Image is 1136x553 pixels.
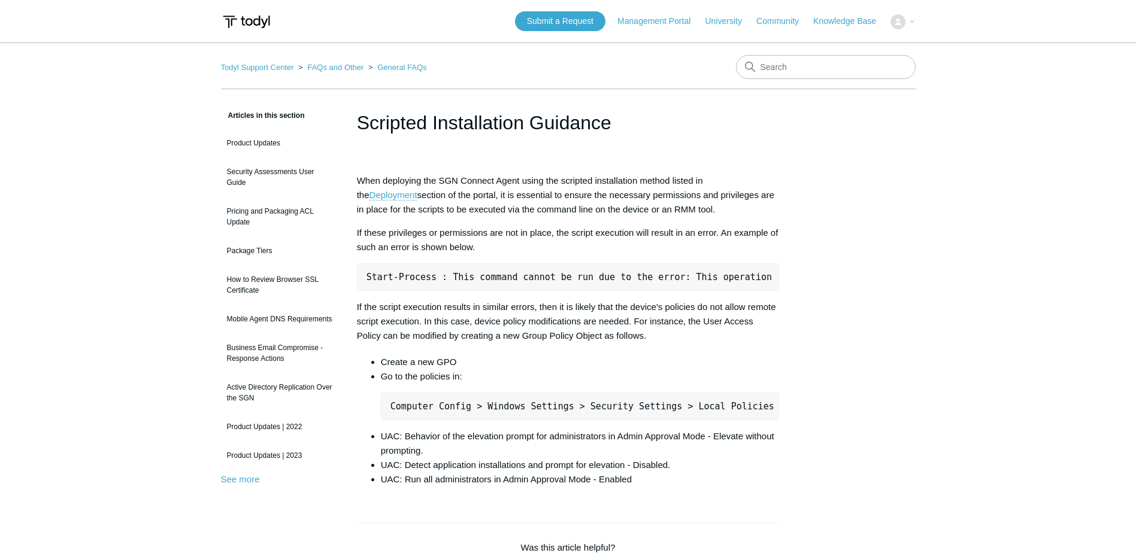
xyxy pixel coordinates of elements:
pre: Computer Config > Windows Settings > Security Settings > Local Policies > Security Options [381,393,780,420]
img: Todyl Support Center Help Center home page [221,11,272,33]
h1: Scripted Installation Guidance [357,108,780,137]
input: Search [736,55,916,79]
li: UAC: Behavior of the elevation prompt for administrators in Admin Approval Mode - Elevate without... [381,429,780,458]
pre: Start-Process : This command cannot be run due to the error: This operation requires an interacti... [357,263,780,291]
a: How to Review Browser SSL Certificate [221,268,339,302]
a: Deployment [369,190,417,200]
a: FAQs and Other [307,63,363,72]
p: If the script execution results in similar errors, then it is likely that the device's policies d... [357,300,780,343]
a: See more [221,474,260,484]
a: Knowledge Base [813,15,888,28]
a: General FAQs [377,63,426,72]
p: If these privileges or permissions are not in place, the script execution will result in an error... [357,226,780,254]
a: Submit a Request [515,11,605,31]
p: When deploying the SGN Connect Agent using the scripted installation method listed in the section... [357,174,780,217]
a: Business Email Compromise - Response Actions [221,336,339,370]
span: Was this article helpful? [521,542,616,552]
a: Security Assessments User Guide [221,160,339,194]
a: Mobile Agent DNS Requirements [221,308,339,330]
li: UAC: Detect application installations and prompt for elevation - Disabled. [381,458,780,472]
a: Product Updates | 2023 [221,444,339,467]
li: FAQs and Other [296,63,366,72]
a: Management Portal [617,15,702,28]
a: Pricing and Packaging ACL Update [221,200,339,233]
a: University [705,15,753,28]
a: Community [756,15,811,28]
a: Package Tiers [221,239,339,262]
li: Create a new GPO [381,355,780,369]
li: Go to the policies in: [381,369,780,420]
span: Articles in this section [221,111,305,120]
li: Todyl Support Center [221,63,296,72]
a: Product Updates | 2022 [221,415,339,438]
a: Todyl Support Center [221,63,294,72]
li: UAC: Run all administrators in Admin Approval Mode - Enabled [381,472,780,487]
li: General FAQs [366,63,427,72]
a: Active Directory Replication Over the SGN [221,376,339,409]
a: Product Updates [221,132,339,154]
